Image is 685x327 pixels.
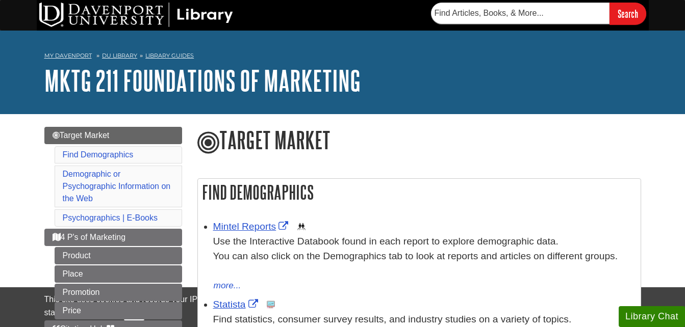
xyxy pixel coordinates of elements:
[63,150,134,159] a: Find Demographics
[55,247,182,264] a: Product
[267,301,275,309] img: Statistics
[102,52,137,59] a: DU Library
[213,312,636,327] p: Find statistics, consumer survey results, and industry studies on a variety of topics.
[55,265,182,283] a: Place
[431,3,610,24] input: Find Articles, Books, & More...
[44,49,641,65] nav: breadcrumb
[197,127,641,155] h1: Target Market
[44,65,361,96] a: MKTG 211 Foundations of Marketing
[63,213,158,222] a: Psychographics | E-Books
[39,3,233,27] img: DU Library
[44,229,182,246] a: 4 P's of Marketing
[55,284,182,301] a: Promotion
[53,233,126,241] span: 4 P's of Marketing
[44,51,92,60] a: My Davenport
[55,302,182,319] a: Price
[198,179,641,206] h2: Find Demographics
[431,3,646,24] form: Searches DU Library's articles, books, and more
[53,131,110,140] span: Target Market
[63,170,171,203] a: Demographic or Psychographic Information on the Web
[297,223,306,231] img: Demographics
[213,234,636,278] div: Use the Interactive Databook found in each report to explore demographic data. You can also click...
[213,221,291,232] a: Link opens in new window
[145,52,194,59] a: Library Guides
[213,299,261,310] a: Link opens in new window
[44,127,182,144] a: Target Market
[619,306,685,327] button: Library Chat
[610,3,646,24] input: Search
[213,279,242,293] button: more...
